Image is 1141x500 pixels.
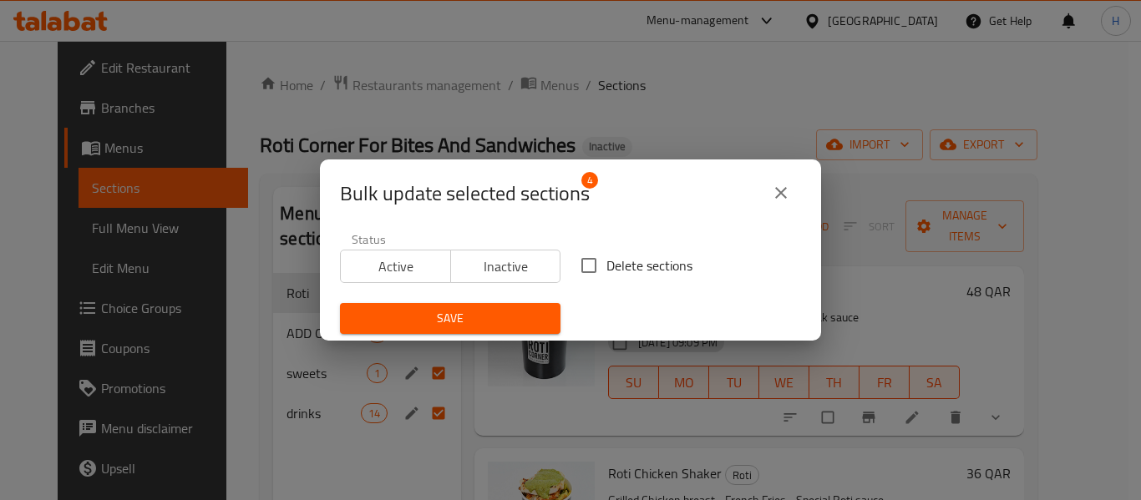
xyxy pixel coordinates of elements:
span: Active [347,255,444,279]
button: Active [340,250,451,283]
button: Save [340,303,560,334]
button: Inactive [450,250,561,283]
span: Delete sections [606,255,692,275]
span: Selected section count [340,180,590,207]
button: close [761,173,801,213]
span: Save [353,308,547,329]
span: Inactive [458,255,555,279]
span: 4 [581,172,598,189]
